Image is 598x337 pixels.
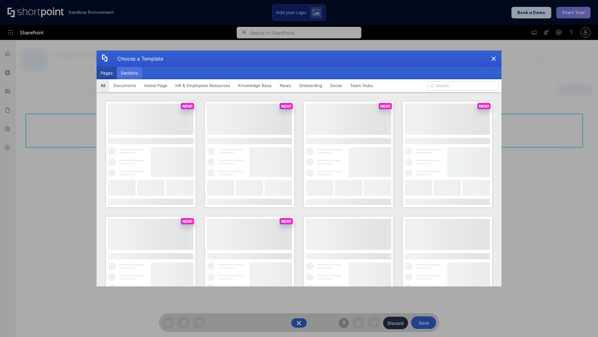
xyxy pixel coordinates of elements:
[281,104,291,109] p: NEW!
[97,67,117,79] button: Pages
[109,79,140,92] button: Documents
[295,79,326,92] button: Onboarding
[326,79,346,92] button: Social
[380,104,390,109] p: NEW!
[183,219,192,224] p: NEW!
[140,79,171,92] button: Home Page
[183,104,192,109] p: NEW!
[112,51,163,66] div: Choose a Template
[171,79,234,92] button: HR & Employees Resources
[479,104,489,109] p: NEW!
[281,219,291,224] p: NEW!
[567,307,598,337] iframe: Chat Widget
[276,79,295,92] button: News
[117,67,142,79] button: Sections
[234,79,276,92] button: Knowledge Base
[97,79,109,92] button: All
[428,81,499,90] input: Search
[346,79,377,92] button: Team Hubs
[97,51,501,286] div: template selector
